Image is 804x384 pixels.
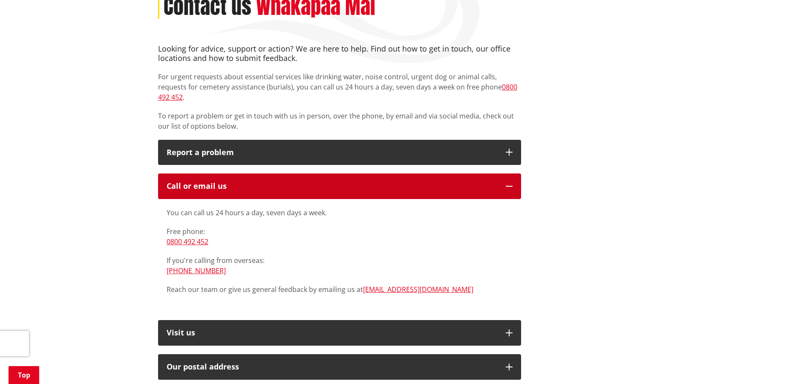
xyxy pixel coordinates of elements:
[158,44,521,63] h4: Looking for advice, support or action? We are here to help. Find out how to get in touch, our off...
[158,111,521,131] p: To report a problem or get in touch with us in person, over the phone, by email and via social me...
[167,182,497,191] div: Call or email us
[158,82,517,102] a: 0800 492 452
[167,208,513,218] p: You can call us 24 hours a day, seven days a week.
[167,255,513,276] p: If you're calling from overseas:
[158,173,521,199] button: Call or email us
[158,72,521,102] p: For urgent requests about essential services like drinking water, noise control, urgent dog or an...
[363,285,473,294] a: [EMAIL_ADDRESS][DOMAIN_NAME]
[167,148,497,157] p: Report a problem
[167,237,208,246] a: 0800 492 452
[167,284,513,294] p: Reach our team or give us general feedback by emailing us at
[167,363,497,371] h2: Our postal address
[158,140,521,165] button: Report a problem
[158,354,521,380] button: Our postal address
[167,329,497,337] p: Visit us
[158,320,521,346] button: Visit us
[167,226,513,247] p: Free phone:
[765,348,795,379] iframe: Messenger Launcher
[9,366,39,384] a: Top
[167,266,226,275] a: [PHONE_NUMBER]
